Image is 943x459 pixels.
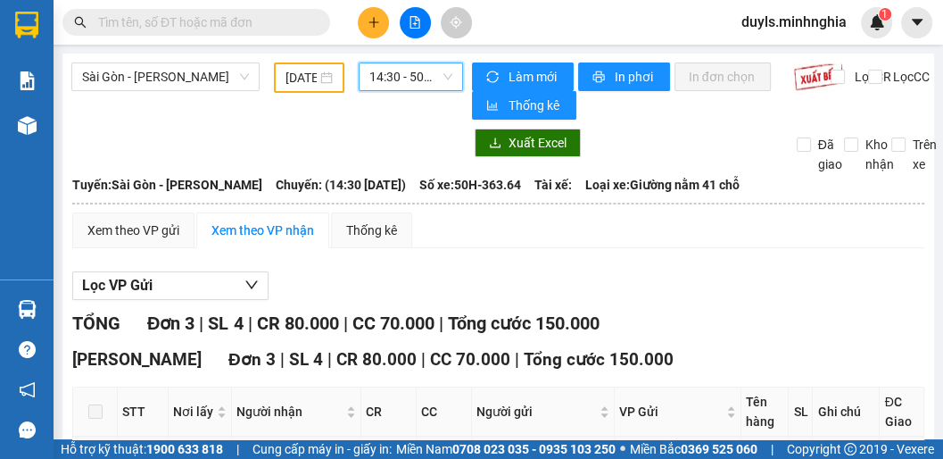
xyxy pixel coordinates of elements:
span: duyls.minhnghia [727,11,861,33]
input: 13/09/2025 [285,68,317,88]
span: bar-chart [486,99,501,113]
span: Người gửi [476,402,596,421]
span: message [19,421,36,438]
span: CC 70.000 [430,349,510,370]
span: Hỗ trợ kỹ thuật: [61,439,223,459]
span: | [438,313,443,334]
span: Chuyến: (14:30 [DATE]) [276,175,406,195]
span: | [199,313,203,334]
span: Người nhận [236,402,343,421]
span: download [489,137,501,151]
span: 14:30 - 50H-363.64 [369,63,452,90]
span: ⚪️ [620,446,625,453]
span: plus [368,16,380,29]
span: | [515,349,519,370]
div: Xem theo VP gửi [87,221,179,240]
span: Sài Gòn - Phan Rí [82,63,249,90]
button: downloadXuất Excel [475,129,581,157]
span: SL 4 [289,349,323,370]
button: plus [358,7,389,38]
span: SL 4 [208,313,243,334]
span: CC 70.000 [352,313,434,334]
th: Tên hàng [741,388,789,437]
span: [PERSON_NAME] [72,349,202,370]
button: caret-down [901,7,932,38]
img: icon-new-feature [869,14,885,30]
strong: 0708 023 035 - 0935 103 250 [452,442,616,456]
span: Cung cấp máy in - giấy in: [252,439,392,459]
span: Tài xế: [534,175,572,195]
img: warehouse-icon [18,300,37,319]
span: copyright [844,443,856,455]
button: file-add [400,7,431,38]
span: Lọc CC [885,67,931,87]
strong: 1900 633 818 [146,442,223,456]
span: Lọc VP Gửi [82,274,153,296]
strong: 0369 525 060 [681,442,757,456]
span: search [74,16,87,29]
span: Lọc CR [848,67,894,87]
span: VP Gửi [619,402,723,421]
span: CR 80.000 [256,313,338,334]
span: 1 [881,8,888,21]
button: syncLàm mới [472,63,574,91]
span: TỔNG [72,313,120,334]
img: solution-icon [18,71,37,90]
th: STT [118,388,169,437]
span: file-add [409,16,421,29]
span: Loại xe: Giường nằm 41 chỗ [585,175,740,195]
img: 9k= [793,63,844,91]
img: warehouse-icon [18,116,37,135]
b: Tuyến: Sài Gòn - [PERSON_NAME] [72,178,262,192]
th: ĐC Giao [880,388,924,437]
span: printer [592,71,608,85]
th: CC [417,388,472,437]
span: Kho nhận [858,135,901,174]
button: Lọc VP Gửi [72,271,269,300]
th: SL [789,388,813,437]
span: Thống kê [509,96,562,115]
button: bar-chartThống kê [472,91,576,120]
button: aim [441,7,472,38]
span: Tổng cước 150.000 [524,349,674,370]
span: notification [19,381,36,398]
img: logo-vxr [15,12,38,38]
span: CR 80.000 [336,349,417,370]
span: Đơn 3 [228,349,276,370]
span: | [327,349,332,370]
button: printerIn phơi [578,63,670,91]
span: | [421,349,426,370]
span: Nơi lấy [173,402,213,421]
span: aim [450,16,462,29]
span: | [771,439,773,459]
span: In phơi [615,67,656,87]
span: caret-down [909,14,925,30]
span: Xuất Excel [509,133,567,153]
span: | [247,313,252,334]
span: Đã giao [811,135,849,174]
div: Thống kê [346,221,397,240]
span: | [280,349,285,370]
button: In đơn chọn [674,63,772,91]
span: Miền Bắc [630,439,757,459]
span: down [244,278,259,292]
span: Số xe: 50H-363.64 [419,175,521,195]
input: Tìm tên, số ĐT hoặc mã đơn [98,13,309,32]
span: Tổng cước 150.000 [447,313,599,334]
th: Ghi chú [813,388,880,437]
span: | [343,313,347,334]
div: Xem theo VP nhận [211,221,314,240]
span: question-circle [19,341,36,358]
span: Miền Nam [396,439,616,459]
span: Làm mới [509,67,559,87]
span: | [236,439,239,459]
th: CR [361,388,417,437]
span: Đơn 3 [147,313,194,334]
sup: 1 [879,8,891,21]
span: sync [486,71,501,85]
